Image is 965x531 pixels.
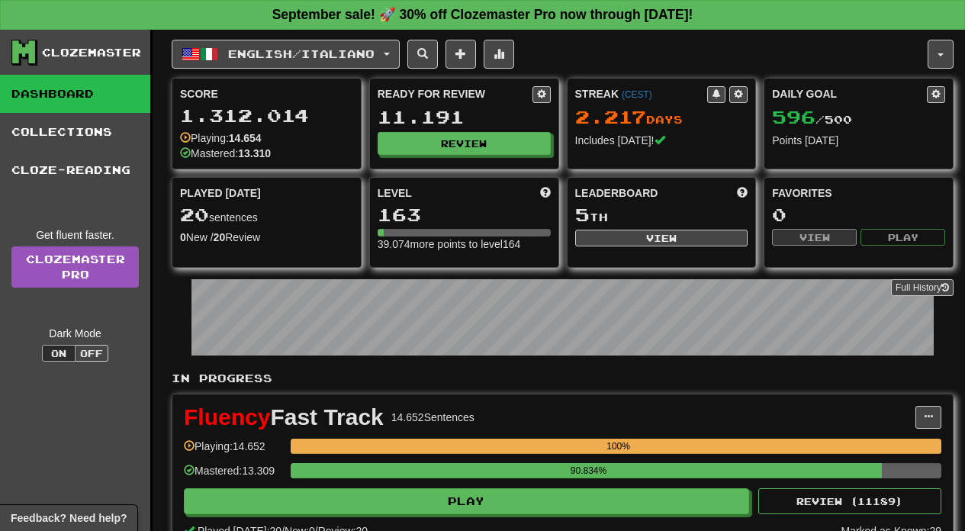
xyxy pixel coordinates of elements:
[180,185,261,201] span: Played [DATE]
[180,204,209,225] span: 20
[772,106,815,127] span: 596
[180,205,353,225] div: sentences
[184,488,749,514] button: Play
[11,227,139,243] div: Get fluent faster.
[180,130,262,146] div: Playing:
[378,205,551,224] div: 163
[172,40,400,69] button: English/Italiano
[184,404,270,430] wdautohl-customtag: Fluency
[11,246,139,288] a: ClozemasterPro
[214,231,226,243] strong: 20
[11,510,127,526] span: Open feedback widget
[860,229,945,246] button: Play
[172,371,954,386] p: In Progress
[378,86,532,101] div: Ready for Review
[42,45,141,60] div: Clozemaster
[575,133,748,148] div: Includes [DATE]!
[772,113,852,126] span: / 500
[228,47,375,60] span: English / Italiano
[575,106,646,127] span: 2.217
[272,7,693,22] strong: September sale! 🚀 30% off Clozemaster Pro now through [DATE]!
[378,237,551,252] div: 39.074 more points to level 164
[891,279,954,296] button: Full History
[378,132,551,155] button: Review
[180,146,271,161] div: Mastered:
[184,463,283,488] div: Mastered: 13.309
[737,185,748,201] span: This week in points, UTC
[238,147,271,159] strong: 13.310
[575,185,658,201] span: Leaderboard
[772,133,945,148] div: Points [DATE]
[378,108,551,127] div: 11.191
[180,230,353,245] div: New / Review
[295,439,941,454] div: 100%
[180,106,353,125] div: 1.312.014
[772,205,945,224] div: 0
[575,86,708,101] div: Streak
[540,185,551,201] span: Score more points to level up
[184,439,283,464] div: Playing: 14.652
[575,230,748,246] button: View
[772,86,927,103] div: Daily Goal
[75,345,108,362] button: Off
[575,204,590,225] span: 5
[391,410,474,425] div: 14.652 Sentences
[180,231,186,243] strong: 0
[772,229,857,246] button: View
[180,86,353,101] div: Score
[446,40,476,69] button: Add sentence to collection
[575,205,748,225] div: th
[229,132,262,144] strong: 14.654
[575,108,748,127] div: Day s
[772,185,945,201] div: Favorites
[295,463,882,478] div: 90.834%
[622,89,652,100] a: (CEST)
[378,185,412,201] span: Level
[407,40,438,69] button: Search sentences
[758,488,941,514] button: Review (11189)
[184,406,384,429] div: Fast Track
[484,40,514,69] button: More stats
[42,345,76,362] button: On
[11,326,139,341] div: Dark Mode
